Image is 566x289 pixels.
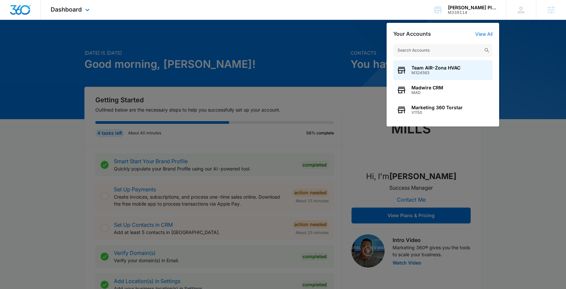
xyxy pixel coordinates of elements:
a: View All [475,31,493,37]
div: account name [448,5,496,10]
button: Team AIR-Zona HVACM324563 [393,60,493,80]
button: Marketing 360 TorstarV1150 [393,100,493,120]
button: Madwire CRMMAD [393,80,493,100]
span: MAD [411,90,443,95]
span: Team AIR-Zona HVAC [411,65,460,71]
span: Madwire CRM [411,85,443,90]
input: Search Accounts [393,44,493,57]
span: M324563 [411,71,460,75]
span: V1150 [411,110,463,115]
span: Dashboard [51,6,82,13]
div: account id [448,10,496,15]
h2: Your Accounts [393,31,431,37]
span: Marketing 360 Torstar [411,105,463,110]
